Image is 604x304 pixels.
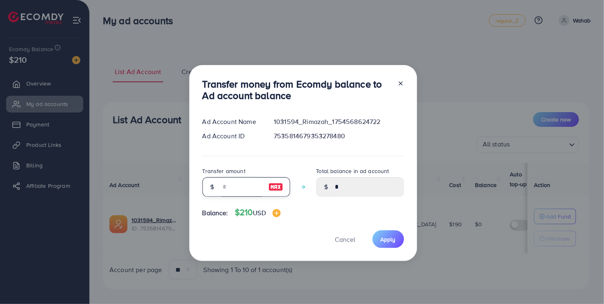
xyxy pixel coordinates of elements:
div: Ad Account ID [196,131,268,141]
div: Ad Account Name [196,117,268,126]
div: 7535814679353278480 [267,131,410,141]
h4: $210 [235,207,281,218]
button: Cancel [325,230,366,248]
span: USD [253,208,266,217]
label: Total balance in ad account [316,167,389,175]
img: image [268,182,283,192]
button: Apply [372,230,404,248]
div: 1031594_Rimazah_1754568624722 [267,117,410,126]
span: Cancel [335,235,356,244]
iframe: Chat [569,267,598,298]
img: image [272,209,281,217]
label: Transfer amount [202,167,245,175]
h3: Transfer money from Ecomdy balance to Ad account balance [202,78,391,102]
span: Balance: [202,208,228,218]
span: Apply [381,235,396,243]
